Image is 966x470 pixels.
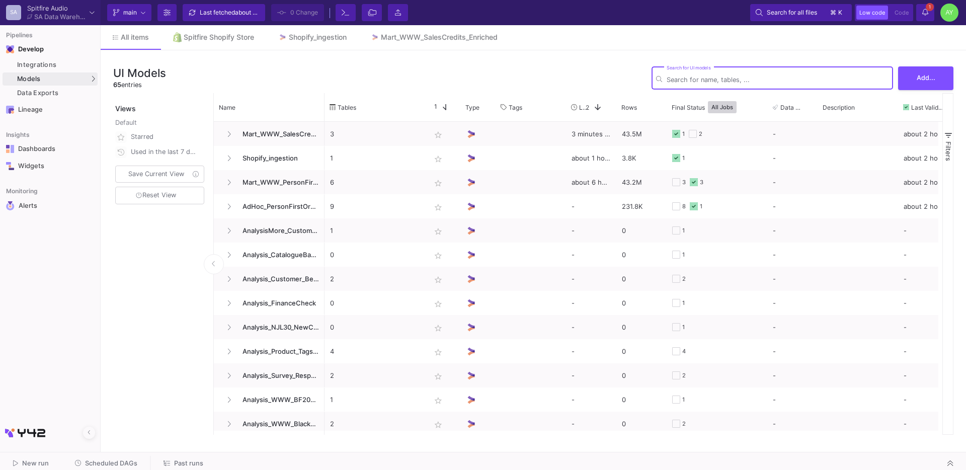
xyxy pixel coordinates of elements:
div: 0 [616,387,667,412]
div: 2 [682,267,686,291]
span: All items [121,33,149,41]
button: Starred [113,129,206,144]
span: Analysis_CatalogueBaseline [236,243,319,267]
span: 1 [926,3,934,11]
span: Data Tests [780,104,803,111]
mat-icon: star_border [432,225,444,238]
div: Used in the last 7 days [131,144,198,160]
span: Reset View [136,191,176,199]
button: AY [937,4,958,22]
div: - [566,267,616,291]
p: 3 [330,122,420,146]
p: 2 [330,364,420,387]
div: 0 [616,218,667,243]
div: 2 [682,364,686,387]
a: Navigation iconAlerts [3,197,98,214]
span: about 2 hours ago [235,9,285,16]
button: Code [892,6,912,20]
div: Dashboards [18,145,84,153]
a: Navigation iconDashboards [3,141,98,157]
img: UI Model [466,395,476,405]
div: Develop [18,45,33,53]
div: 43.5M [616,122,667,146]
a: Data Exports [3,87,98,100]
div: about 1 hour ago [566,146,616,170]
div: - [773,171,812,194]
span: 65 [113,81,121,89]
div: - [566,291,616,315]
div: 231.8K [616,194,667,218]
div: - [773,316,812,339]
a: Integrations [3,58,98,71]
span: Analysis_Product_TagsAndRevenue [236,340,319,363]
div: - [566,363,616,387]
button: Search for all files⌘k [750,4,852,21]
p: 2 [330,267,420,291]
button: All Jobs [708,101,737,113]
div: 1 [682,146,685,170]
span: Tables [338,104,356,111]
div: about 6 hours ago [566,170,616,194]
div: - [898,339,958,363]
button: Reset View [115,187,204,204]
span: Type [465,104,479,111]
span: AnalysisMore_Customer_Behaviour_ [236,219,319,243]
button: Save Current View [115,166,204,183]
span: Mart_WWW_SalesCredits_Enriched [236,122,319,146]
div: SA [6,5,21,20]
img: UI Model [466,298,476,308]
div: - [566,387,616,412]
img: Tab icon [278,33,287,42]
span: Description [823,104,855,111]
button: main [107,4,151,21]
span: Analysis_FinanceCheck [236,291,319,315]
div: Last fetched [200,5,260,20]
div: - [773,122,812,145]
span: ⌘ [830,7,836,19]
div: - [898,387,958,412]
p: 2 [330,412,420,436]
div: entries [113,80,166,90]
div: 3 [682,171,686,194]
div: 3 [700,171,703,194]
mat-icon: star_border [432,250,444,262]
div: Integrations [17,61,95,69]
div: SA Data Warehouse [34,14,86,20]
mat-icon: star_border [432,153,444,165]
p: 1 [330,146,420,170]
div: 0 [616,363,667,387]
img: UI Model [466,201,476,212]
span: Last Used [579,104,586,111]
p: 0 [330,291,420,315]
div: 1 [682,122,685,146]
img: UI Model [466,274,476,284]
span: AdHoc_PersonFirstOrders [236,195,319,218]
span: Low code [859,9,885,16]
p: 1 [330,219,420,243]
img: Navigation icon [6,106,14,114]
div: Widgets [18,162,84,170]
div: - [773,388,812,411]
div: - [898,412,958,436]
div: Data Exports [17,89,95,97]
span: New run [22,459,49,467]
div: Spitfire Shopify Store [184,33,254,41]
div: 1 [682,219,685,243]
span: Save Current View [128,170,184,178]
span: Filters [944,141,952,161]
h3: UI Models [113,66,166,80]
button: Add... [898,66,953,90]
mat-icon: star_border [432,395,444,407]
div: 0 [616,243,667,267]
div: - [898,243,958,267]
button: ⌘k [827,7,846,19]
span: Analysis_NJL30_NewCustomers_TEMP [236,316,319,339]
div: - [566,218,616,243]
span: Analysis_WWW_BF2025Prep [236,388,319,412]
img: UI Model [466,419,476,429]
div: - [898,218,958,243]
span: Add... [917,74,935,82]
img: UI Model [466,250,476,260]
button: Used in the last 7 days [113,144,206,160]
span: Analysis_WWW_BlackFridayComparison [236,412,319,436]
